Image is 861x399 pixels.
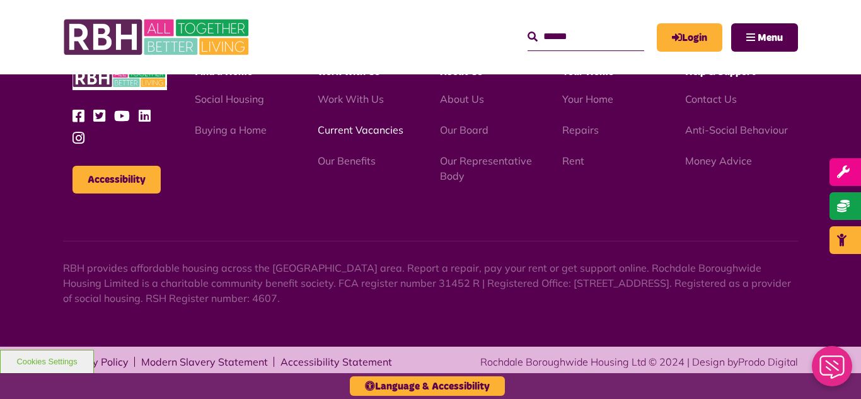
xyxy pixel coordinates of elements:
a: Contact Us [685,93,737,105]
a: Rent [562,154,584,167]
a: Our Representative Body [440,154,532,182]
a: Work With Us [318,93,384,105]
a: MyRBH [657,23,722,52]
iframe: Netcall Web Assistant for live chat [804,342,861,399]
a: Your Home [562,93,613,105]
a: Social Housing - open in a new tab [195,93,264,105]
img: RBH [63,13,252,62]
img: RBH [72,66,167,90]
button: Navigation [731,23,798,52]
a: Money Advice [685,154,752,167]
a: Repairs [562,124,599,136]
a: Privacy Policy [63,357,129,367]
span: Menu [758,33,783,43]
p: RBH provides affordable housing across the [GEOGRAPHIC_DATA] area. Report a repair, pay your rent... [63,260,798,306]
div: Rochdale Boroughwide Housing Ltd © 2024 | Design by [480,354,798,369]
a: About Us [440,93,484,105]
button: Accessibility [72,166,161,194]
a: Accessibility Statement [280,357,392,367]
a: Our Benefits [318,154,376,167]
button: Language & Accessibility [350,376,505,396]
a: Our Board [440,124,488,136]
input: Search [528,23,644,50]
a: Anti-Social Behaviour [685,124,788,136]
a: Modern Slavery Statement - open in a new tab [141,357,268,367]
a: Prodo Digital - open in a new tab [738,356,798,368]
a: Buying a Home [195,124,267,136]
a: Current Vacancies [318,124,403,136]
